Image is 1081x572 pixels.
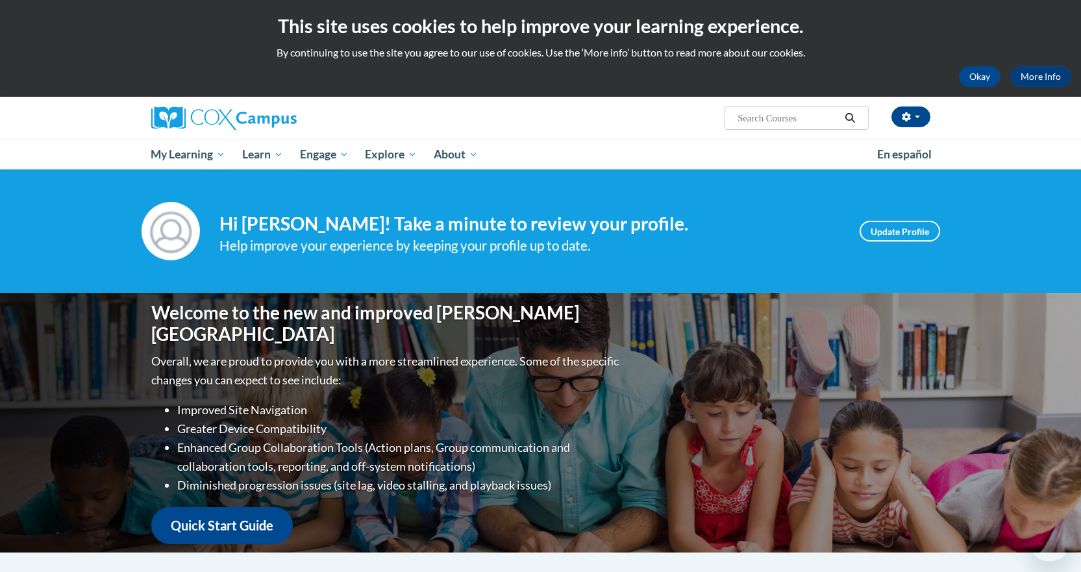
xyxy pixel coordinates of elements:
[143,140,234,169] a: My Learning
[151,507,293,544] a: Quick Start Guide
[891,106,930,127] button: Account Settings
[219,235,840,256] div: Help improve your experience by keeping your profile up to date.
[219,213,840,235] h4: Hi [PERSON_NAME]! Take a minute to review your profile.
[151,352,622,390] p: Overall, we are proud to provide you with a more streamlined experience. Some of the specific cha...
[177,438,622,476] li: Enhanced Group Collaboration Tools (Action plans, Group communication and collaboration tools, re...
[177,419,622,438] li: Greater Device Compatibility
[425,140,486,169] a: About
[1010,66,1071,87] a: More Info
[132,140,950,169] div: Main menu
[736,110,840,126] input: Search Courses
[151,106,398,130] a: Cox Campus
[142,202,200,260] img: Profile Image
[840,110,860,126] button: Search
[234,140,292,169] a: Learn
[10,45,1071,60] p: By continuing to use the site you agree to our use of cookies. Use the ‘More info’ button to read...
[356,140,425,169] a: Explore
[242,147,283,162] span: Learn
[959,66,1000,87] button: Okay
[300,147,349,162] span: Engage
[10,13,1071,39] h2: This site uses cookies to help improve your learning experience.
[877,147,932,161] span: En español
[1029,520,1071,562] iframe: Button to launch messaging window
[869,141,940,168] a: En español
[938,489,964,515] iframe: Close message
[177,401,622,419] li: Improved Site Navigation
[365,147,417,162] span: Explore
[151,302,622,345] h1: Welcome to the new and improved [PERSON_NAME][GEOGRAPHIC_DATA]
[177,476,622,495] li: Diminished progression issues (site lag, video stalling, and playback issues)
[860,221,940,242] a: Update Profile
[292,140,357,169] a: Engage
[151,106,297,130] img: Cox Campus
[434,147,478,162] span: About
[151,147,225,162] span: My Learning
